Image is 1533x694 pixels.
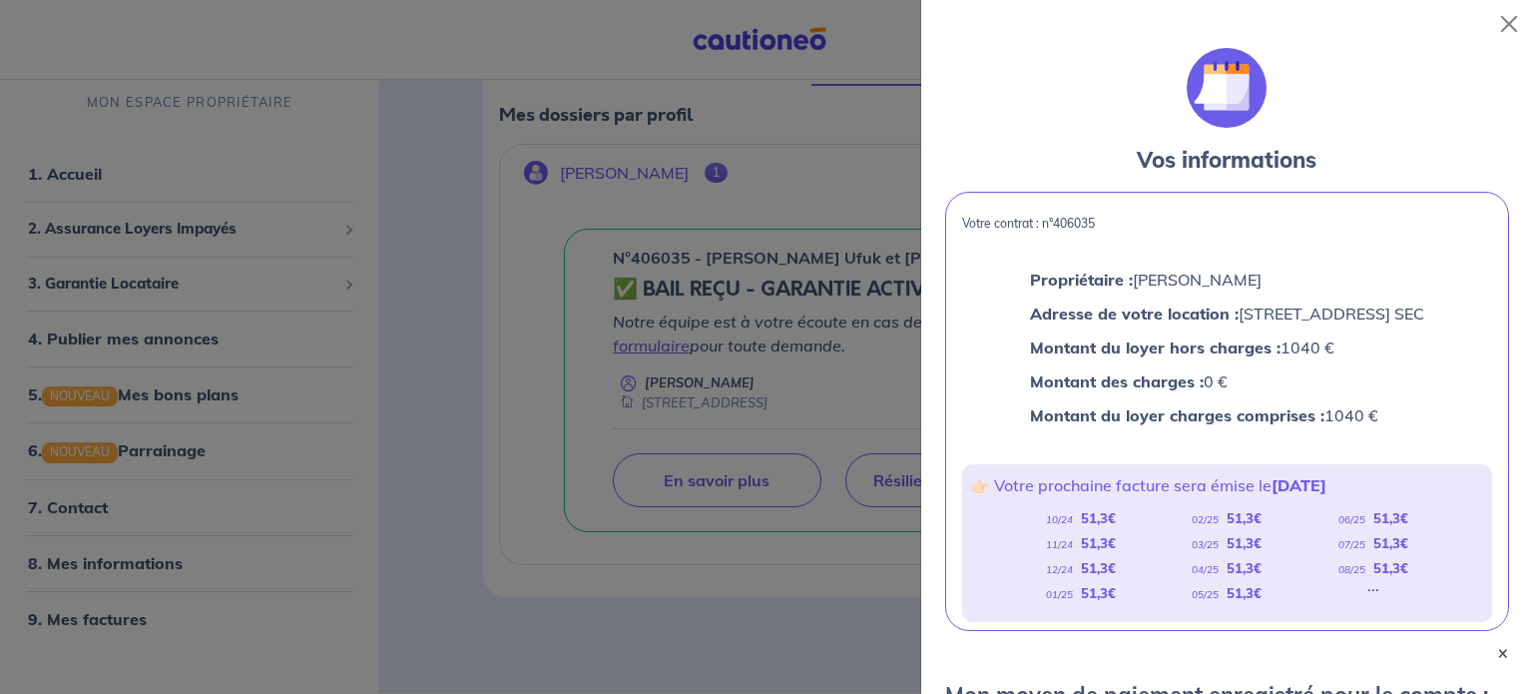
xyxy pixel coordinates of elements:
[1187,48,1267,128] img: illu_calendar.svg
[1081,560,1116,576] strong: 51,3 €
[1030,301,1424,327] p: [STREET_ADDRESS] SEC
[1030,335,1424,360] p: 1040 €
[1272,475,1326,495] strong: [DATE]
[1227,510,1262,526] strong: 51,3 €
[970,472,1484,498] p: 👉🏻 Votre prochaine facture sera émise le
[1081,535,1116,551] strong: 51,3 €
[1192,538,1219,551] em: 03/25
[1030,304,1239,324] strong: Adresse de votre location :
[1046,563,1073,576] em: 12/24
[1367,581,1379,606] div: ...
[1338,513,1365,526] em: 06/25
[1338,563,1365,576] em: 08/25
[1373,535,1408,551] strong: 51,3 €
[1030,338,1280,357] strong: Montant du loyer hors charges :
[1137,146,1316,174] strong: Vos informations
[1192,588,1219,601] em: 05/25
[1030,267,1424,293] p: [PERSON_NAME]
[1046,588,1073,601] em: 01/25
[1192,563,1219,576] em: 04/25
[1192,513,1219,526] em: 02/25
[1046,538,1073,551] em: 11/24
[1373,560,1408,576] strong: 51,3 €
[962,217,1492,231] p: Votre contrat : n°406035
[1030,402,1424,428] p: 1040 €
[1493,644,1513,664] button: ×
[1227,585,1262,601] strong: 51,3 €
[1030,371,1204,391] strong: Montant des charges :
[1030,270,1133,290] strong: Propriétaire :
[1030,405,1324,425] strong: Montant du loyer charges comprises :
[1338,538,1365,551] em: 07/25
[1030,368,1424,394] p: 0 €
[1046,513,1073,526] em: 10/24
[1081,510,1116,526] strong: 51,3 €
[1493,8,1525,40] button: Close
[1081,585,1116,601] strong: 51,3 €
[1227,535,1262,551] strong: 51,3 €
[1373,510,1408,526] strong: 51,3 €
[1227,560,1262,576] strong: 51,3 €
